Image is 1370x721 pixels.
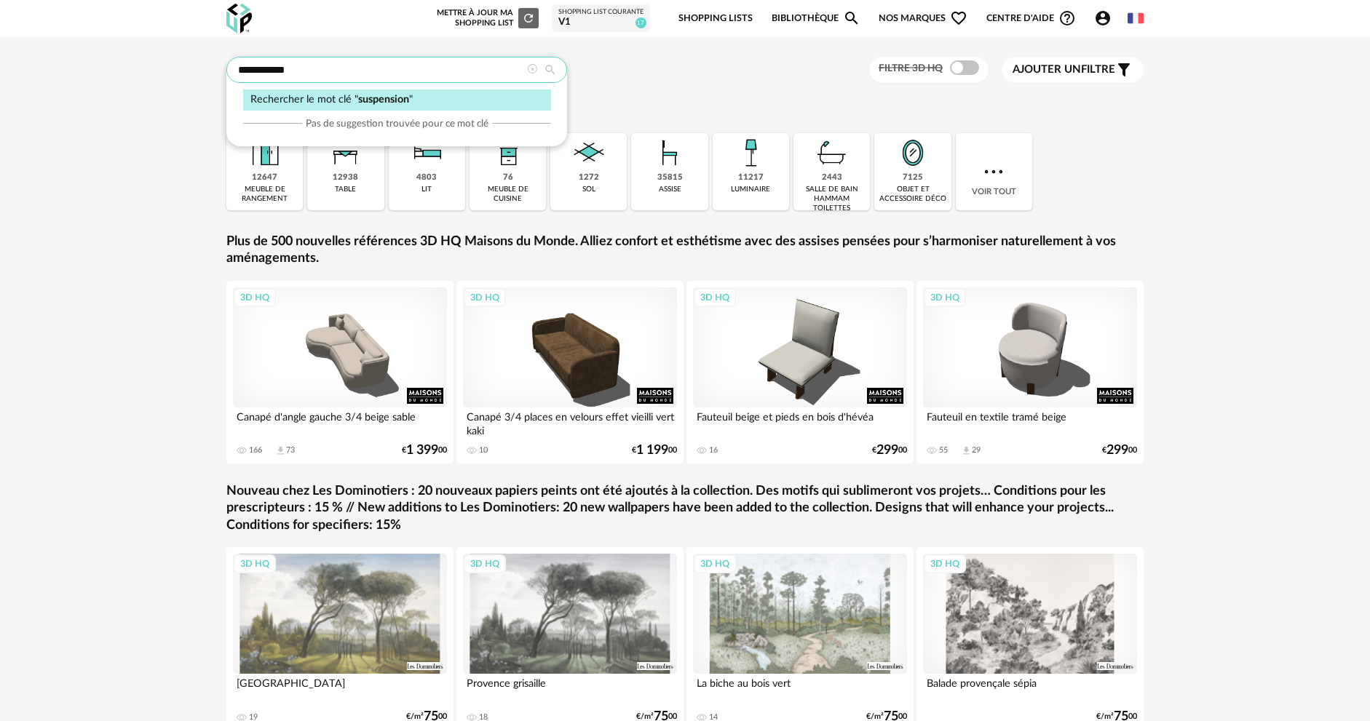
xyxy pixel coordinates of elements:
span: Account Circle icon [1094,9,1118,27]
div: 3D HQ [234,288,276,307]
div: 55 [939,445,948,455]
a: Shopping List courante V1 17 [558,8,644,29]
a: Nouveau chez Les Dominotiers : 20 nouveaux papiers peints ont été ajoutés à la collection. Des mo... [226,483,1144,534]
div: 29 [972,445,981,455]
img: Rangement.png [488,133,528,172]
a: BibliothèqueMagnify icon [772,1,860,36]
img: Table.png [326,133,365,172]
div: 73 [286,445,295,455]
a: 3D HQ Fauteuil en textile tramé beige 55 Download icon 29 €29900 [916,281,1144,463]
span: filtre [1013,63,1115,77]
img: Literie.png [407,133,446,172]
a: 3D HQ Fauteuil beige et pieds en bois d'hévéa 16 €29900 [686,281,914,463]
div: 10 [479,445,488,455]
div: Fauteuil beige et pieds en bois d'hévéa [693,407,907,437]
a: Shopping Lists [678,1,753,36]
div: 1272 [579,172,599,183]
div: luminaire [731,185,770,194]
img: OXP [226,4,252,33]
span: Centre d'aideHelp Circle Outline icon [986,9,1076,27]
div: 12938 [333,172,358,183]
div: V1 [558,16,644,29]
div: Rechercher le mot clé " " [243,89,551,111]
div: Balade provençale sépia [923,674,1137,703]
div: 3D HQ [924,554,966,573]
span: Pas de suggestion trouvée pour ce mot clé [306,117,488,130]
span: Ajouter un [1013,64,1081,75]
div: € 00 [1102,445,1137,455]
div: 3D HQ [464,554,506,573]
a: 3D HQ Canapé d'angle gauche 3/4 beige sable 166 Download icon 73 €1 39900 [226,281,454,463]
div: 2443 [822,172,842,183]
span: Download icon [961,445,972,456]
img: Miroir.png [893,133,933,172]
div: Canapé 3/4 places en velours effet vieilli vert kaki [463,407,677,437]
span: Account Circle icon [1094,9,1112,27]
div: lit [421,185,432,194]
img: Meuble%20de%20rangement.png [245,133,285,172]
span: Nos marques [879,1,967,36]
div: € 00 [402,445,447,455]
div: 7125 [903,172,923,183]
span: Filtre 3D HQ [879,63,943,73]
img: Luminaire.png [731,133,770,172]
span: 299 [1106,445,1128,455]
div: € 00 [632,445,677,455]
div: 11217 [738,172,764,183]
img: Assise.png [650,133,689,172]
img: fr [1128,10,1144,26]
div: 76 [503,172,513,183]
div: salle de bain hammam toilettes [798,185,866,213]
div: 3D HQ [694,554,736,573]
div: assise [659,185,681,194]
img: Sol.png [569,133,609,172]
div: meuble de cuisine [474,185,542,204]
div: 16 [709,445,718,455]
img: Salle%20de%20bain.png [812,133,852,172]
span: 1 199 [636,445,668,455]
div: [GEOGRAPHIC_DATA] [233,674,447,703]
span: Magnify icon [843,9,860,27]
div: 4803 [416,172,437,183]
span: 17 [635,17,646,28]
div: 3D HQ [234,554,276,573]
div: meuble de rangement [231,185,298,204]
div: table [335,185,356,194]
span: 299 [876,445,898,455]
span: Refresh icon [522,14,535,22]
span: Filter icon [1115,61,1133,79]
div: Shopping List courante [558,8,644,17]
span: suspension [358,94,409,105]
div: Voir tout [956,133,1032,210]
div: 3D HQ [694,288,736,307]
span: Help Circle Outline icon [1058,9,1076,27]
button: Ajouter unfiltre Filter icon [1002,57,1144,82]
div: La biche au bois vert [693,674,907,703]
a: Plus de 500 nouvelles références 3D HQ Maisons du Monde. Alliez confort et esthétisme avec des as... [226,234,1144,268]
div: 12647 [252,172,277,183]
div: Fauteuil en textile tramé beige [923,407,1137,437]
div: 35815 [657,172,683,183]
div: sol [582,185,595,194]
div: 3D HQ [924,288,966,307]
div: 166 [249,445,262,455]
div: Mettre à jour ma Shopping List [434,8,539,28]
span: Heart Outline icon [950,9,967,27]
span: 1 399 [406,445,438,455]
div: Canapé d'angle gauche 3/4 beige sable [233,407,447,437]
span: Download icon [275,445,286,456]
div: € 00 [872,445,907,455]
div: Provence grisaille [463,674,677,703]
a: 3D HQ Canapé 3/4 places en velours effet vieilli vert kaki 10 €1 19900 [456,281,684,463]
div: objet et accessoire déco [879,185,946,204]
div: 3D HQ [464,288,506,307]
img: more.7b13dc1.svg [981,159,1007,185]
